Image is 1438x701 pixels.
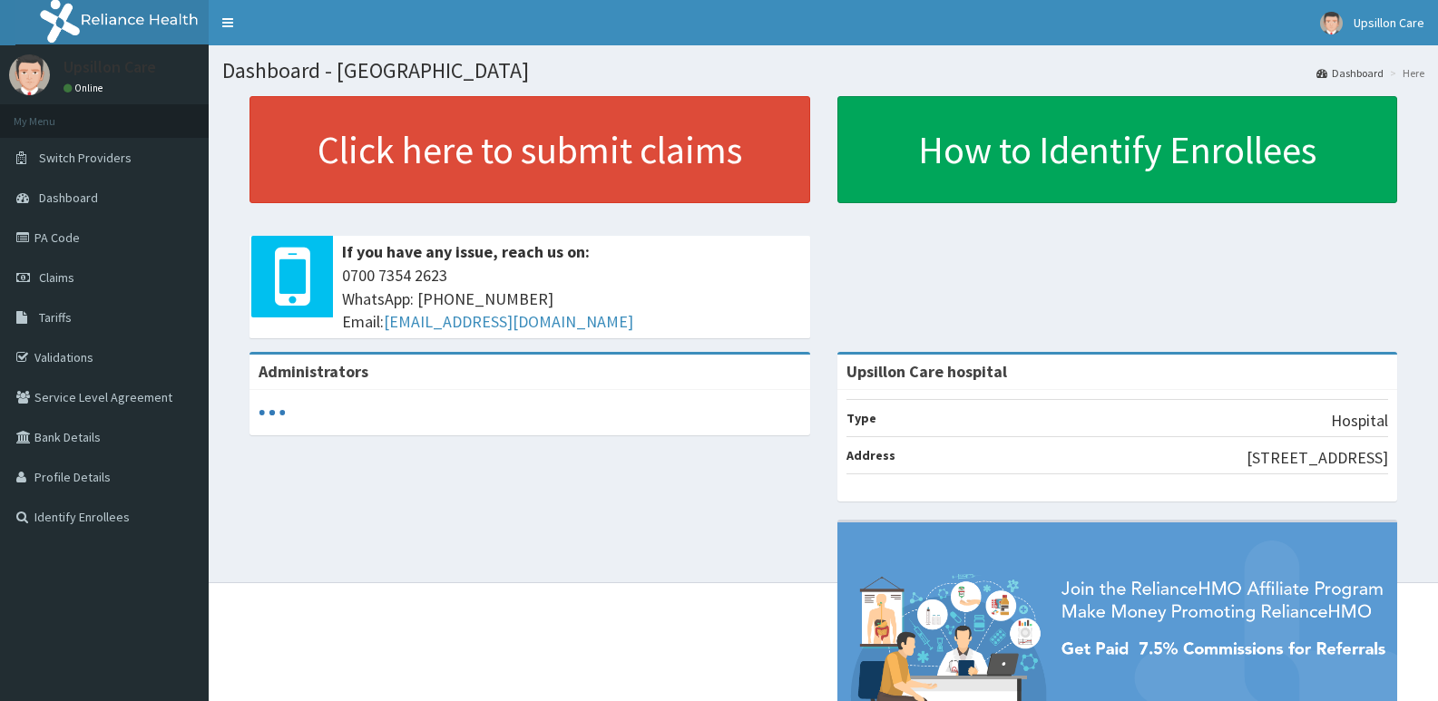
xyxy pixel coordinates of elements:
[64,59,156,75] p: Upsillon Care
[1331,409,1388,433] p: Hospital
[846,361,1007,382] strong: Upsillon Care hospital
[846,410,876,426] b: Type
[384,311,633,332] a: [EMAIL_ADDRESS][DOMAIN_NAME]
[342,264,801,334] span: 0700 7354 2623 WhatsApp: [PHONE_NUMBER] Email:
[249,96,810,203] a: Click here to submit claims
[846,447,895,463] b: Address
[39,269,74,286] span: Claims
[39,150,132,166] span: Switch Providers
[259,399,286,426] svg: audio-loading
[1316,65,1384,81] a: Dashboard
[837,96,1398,203] a: How to Identify Enrollees
[259,361,368,382] b: Administrators
[222,59,1424,83] h1: Dashboard - [GEOGRAPHIC_DATA]
[1320,12,1343,34] img: User Image
[1247,446,1388,470] p: [STREET_ADDRESS]
[9,54,50,95] img: User Image
[64,82,107,94] a: Online
[39,309,72,326] span: Tariffs
[1354,15,1424,31] span: Upsillon Care
[1385,65,1424,81] li: Here
[342,241,590,262] b: If you have any issue, reach us on:
[39,190,98,206] span: Dashboard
